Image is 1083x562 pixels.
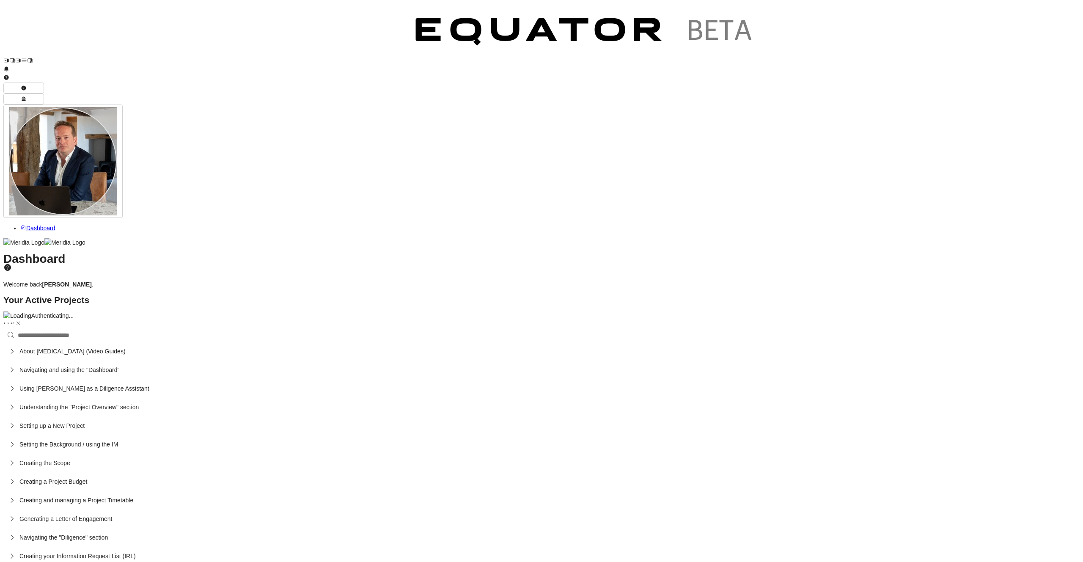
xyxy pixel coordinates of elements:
img: Profile Icon [9,107,117,215]
img: Customer Logo [401,3,769,63]
strong: [PERSON_NAME] [42,281,92,288]
button: Generating a Letter of Engagement [3,510,1080,528]
button: Creating the Scope [3,454,1080,472]
button: Navigating the "Diligence" section [3,528,1080,547]
img: Customer Logo [33,3,401,63]
img: Meridia Logo [3,238,44,247]
button: Using [PERSON_NAME] as a Diligence Assistant [3,379,1080,398]
img: Loading [3,311,31,320]
a: Dashboard [20,225,55,231]
button: Creating a Project Budget [3,472,1080,491]
button: Creating and managing a Project Timetable [3,491,1080,510]
span: Dashboard [26,225,55,231]
p: Welcome back . [3,280,1080,289]
button: Setting up a New Project [3,416,1080,435]
h1: Dashboard [3,255,1080,272]
h2: Your Active Projects [3,296,1080,304]
button: Understanding the "Project Overview" section [3,398,1080,416]
button: Navigating and using the "Dashboard" [3,361,1080,379]
button: About [MEDICAL_DATA] (Video Guides) [3,342,1080,361]
span: Authenticating... [31,312,74,319]
button: Setting the Background / using the IM [3,435,1080,454]
img: Meridia Logo [44,238,85,247]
